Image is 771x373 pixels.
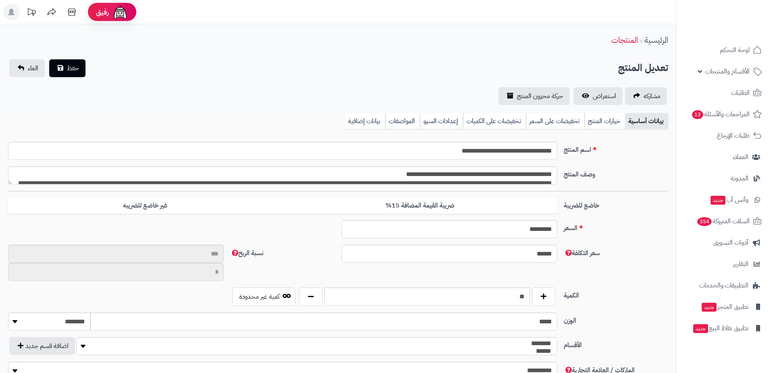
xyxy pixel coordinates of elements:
span: تطبيق المتجر [701,301,748,312]
a: استعراض [573,87,623,105]
a: المدونة [681,169,766,188]
a: بيانات أساسية [625,113,668,129]
a: خيارات المنتج [584,113,625,129]
img: ai-face.png [112,4,128,20]
span: 12 [692,110,703,119]
label: غير خاضع للضريبه [8,197,283,214]
a: المراجعات والأسئلة12 [681,105,766,124]
a: طلبات الإرجاع [681,126,766,145]
a: تخفيضات على السعر [526,113,584,129]
span: الطلبات [731,87,750,98]
span: التطبيقات والخدمات [699,280,748,291]
span: لن يظهر للعميل النهائي ويستخدم في تقارير الأرباح [230,248,263,258]
label: اسم المنتج [561,142,672,155]
span: لوحة التحكم [720,44,750,56]
h2: تعديل المنتج [618,60,668,76]
a: المنتجات [611,34,638,46]
a: المواصفات [385,113,420,129]
span: المراجعات والأسئلة [691,109,750,120]
label: ضريبة القيمة المضافة 15% [283,197,557,214]
a: تطبيق المتجرجديد [681,297,766,316]
span: جديد [711,196,725,205]
a: الطلبات [681,83,766,103]
label: وصف المنتج [561,166,672,179]
a: السلات المتروكة354 [681,212,766,231]
a: تحديثات المنصة [21,4,42,22]
span: حركة مخزون المنتج [517,91,563,101]
a: الرئيسية [644,34,668,46]
button: حفظ [49,59,85,77]
a: حركة مخزون المنتج [498,87,569,105]
label: الكمية [561,287,672,300]
span: الأقسام والمنتجات [705,66,750,77]
a: مشاركه [625,87,667,105]
a: العملاء [681,147,766,167]
a: أدوات التسويق [681,233,766,252]
span: استعراض [593,91,616,101]
label: الوزن [561,312,672,325]
span: جديد [702,303,717,312]
span: مشاركه [644,91,661,101]
a: التطبيقات والخدمات [681,276,766,295]
span: حفظ [67,63,79,73]
label: الأقسام [561,337,672,350]
span: وآتس آب [710,194,748,205]
span: أدوات التسويق [713,237,748,248]
span: طلبات الإرجاع [717,130,750,141]
span: المدونة [731,173,748,184]
a: إعدادات السيو [420,113,463,129]
a: التقارير [681,254,766,274]
span: السلات المتروكة [696,216,750,227]
span: تطبيق نقاط البيع [692,323,748,334]
span: رفيق [96,7,109,17]
span: العملاء [733,151,748,163]
label: خاضع للضريبة [561,197,672,210]
a: بيانات إضافية [345,113,385,129]
a: تخفيضات على الكميات [463,113,526,129]
span: لن يظهر للعميل النهائي ويستخدم في تقارير الأرباح [564,248,600,258]
span: جديد [693,324,708,333]
a: وآتس آبجديد [681,190,766,210]
span: الغاء [28,63,38,73]
button: اضافة قسم جديد [9,337,75,355]
span: 354 [697,217,712,226]
label: السعر [561,220,672,233]
a: تطبيق نقاط البيعجديد [681,319,766,338]
a: الغاء [9,59,45,77]
span: التقارير [733,258,748,270]
a: لوحة التحكم [681,40,766,60]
